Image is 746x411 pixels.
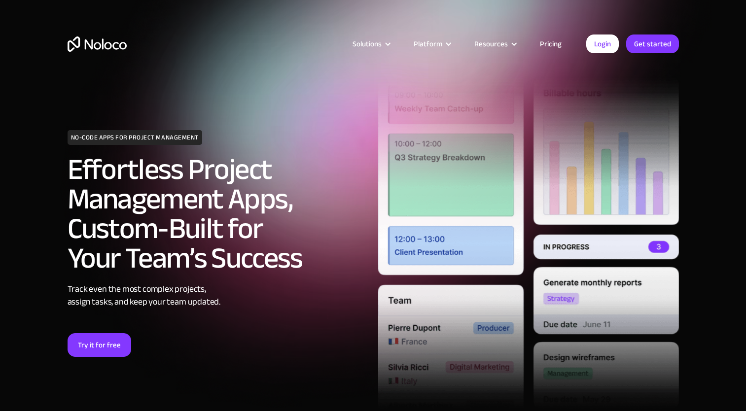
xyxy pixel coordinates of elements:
a: home [68,36,127,52]
div: Resources [474,37,508,50]
h1: NO-CODE APPS FOR PROJECT MANAGEMENT [68,130,202,145]
h2: Effortless Project Management Apps, Custom-Built for Your Team’s Success [68,155,368,273]
a: Try it for free [68,333,131,357]
a: Pricing [528,37,574,50]
a: Get started [626,34,679,53]
div: Platform [414,37,442,50]
a: Login [586,34,619,53]
div: Track even the most complex projects, assign tasks, and keep your team updated. [68,283,368,308]
div: Resources [462,37,528,50]
div: Platform [401,37,462,50]
div: Solutions [340,37,401,50]
div: Solutions [353,37,382,50]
